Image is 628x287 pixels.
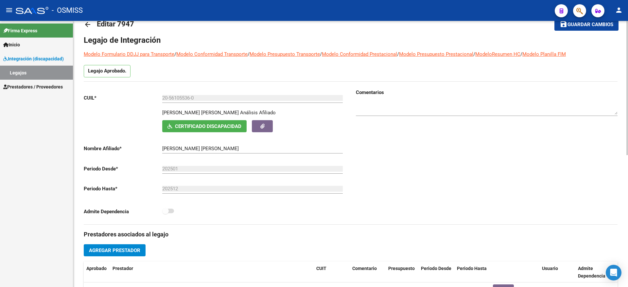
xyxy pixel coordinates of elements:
p: Periodo Desde [84,165,162,172]
datatable-header-cell: Admite Dependencia [575,262,611,283]
p: Admite Dependencia [84,208,162,215]
span: Editar 7947 [97,20,134,28]
button: Guardar cambios [554,18,619,30]
h3: Prestadores asociados al legajo [84,230,618,239]
datatable-header-cell: Presupuesto [386,262,418,283]
span: Periodo Desde [421,266,451,271]
mat-icon: save [560,20,567,28]
span: Guardar cambios [567,22,613,28]
a: Modelo Presupuesto Prestacional [399,51,473,57]
mat-icon: person [615,6,623,14]
mat-icon: menu [5,6,13,14]
span: Firma Express [3,27,37,34]
span: Admite Dependencia [578,266,605,279]
span: Aprobado [86,266,107,271]
a: ModeloResumen HC [475,51,520,57]
datatable-header-cell: Usuario [539,262,575,283]
datatable-header-cell: Comentario [350,262,386,283]
span: Agregar Prestador [89,247,140,253]
p: Periodo Hasta [84,185,162,192]
datatable-header-cell: Prestador [110,262,314,283]
div: Análisis Afiliado [240,109,276,116]
datatable-header-cell: CUIT [314,262,350,283]
datatable-header-cell: Periodo Hasta [454,262,490,283]
span: Inicio [3,41,20,48]
p: Nombre Afiliado [84,145,162,152]
span: Comentario [352,266,377,271]
p: Legajo Aprobado. [84,65,131,77]
span: CUIT [316,266,326,271]
span: Presupuesto [388,266,415,271]
a: Modelo Formulario DDJJ para Transporte [84,51,174,57]
span: Prestador [113,266,133,271]
datatable-header-cell: Aprobado [84,262,110,283]
datatable-header-cell: Periodo Desde [418,262,454,283]
p: CUIL [84,94,162,102]
a: Modelo Conformidad Prestacional [322,51,397,57]
a: Modelo Presupuesto Transporte [250,51,320,57]
span: Usuario [542,266,558,271]
a: Modelo Planilla FIM [522,51,566,57]
span: Periodo Hasta [457,266,487,271]
a: Modelo Conformidad Transporte [176,51,248,57]
div: Open Intercom Messenger [606,265,621,280]
span: - OSMISS [52,3,83,18]
span: Integración (discapacidad) [3,55,64,62]
h3: Comentarios [356,89,618,96]
h1: Legajo de Integración [84,35,618,45]
span: Prestadores / Proveedores [3,83,63,90]
span: Certificado Discapacidad [175,123,241,129]
button: Certificado Discapacidad [162,120,247,132]
p: [PERSON_NAME] [PERSON_NAME] [162,109,239,116]
mat-icon: arrow_back [84,21,92,28]
button: Agregar Prestador [84,244,146,256]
